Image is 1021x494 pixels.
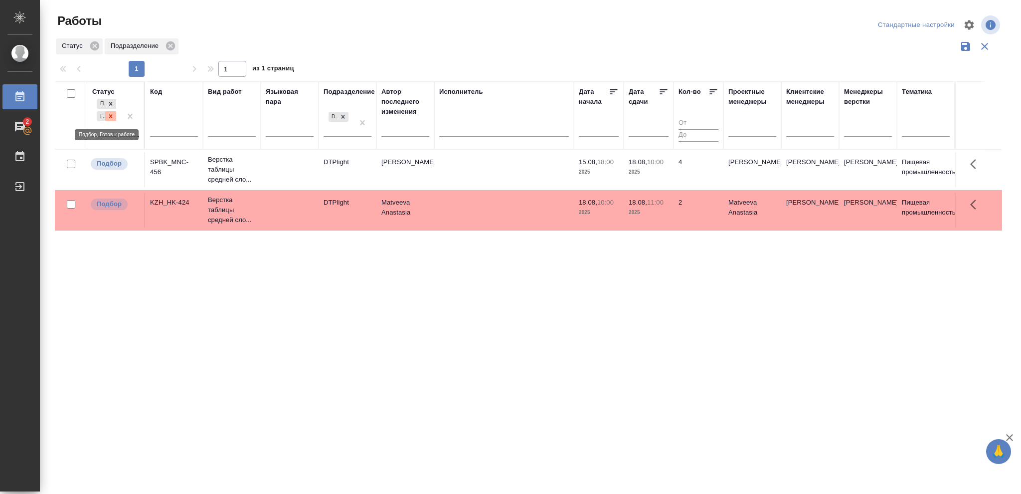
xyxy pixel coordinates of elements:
[376,152,434,187] td: [PERSON_NAME]
[97,159,122,169] p: Подбор
[19,117,35,127] span: 2
[902,87,932,97] div: Тематика
[629,199,647,206] p: 18.08,
[723,193,781,228] td: Matveeva Anastasia
[629,167,669,177] p: 2025
[679,87,701,97] div: Кол-во
[97,99,105,109] div: Подбор
[629,208,669,218] p: 2025
[97,199,122,209] p: Подбор
[324,87,375,97] div: Подразделение
[150,87,162,97] div: Код
[56,38,103,54] div: Статус
[844,87,892,107] div: Менеджеры верстки
[902,157,950,177] p: Пищевая промышленность
[902,198,950,218] p: Пищевая промышленность
[981,15,1002,34] span: Посмотреть информацию
[329,112,338,122] div: DTPlight
[956,37,975,56] button: Сохранить фильтры
[844,157,892,167] p: [PERSON_NAME]
[986,439,1011,464] button: 🙏
[844,198,892,208] p: [PERSON_NAME]
[92,87,115,97] div: Статус
[579,167,619,177] p: 2025
[964,152,988,176] button: Здесь прячутся важные кнопки
[781,152,839,187] td: [PERSON_NAME]
[647,199,664,206] p: 11:00
[208,87,242,97] div: Вид работ
[786,87,834,107] div: Клиентские менеджеры
[579,158,597,166] p: 15.08,
[208,155,256,185] p: Верстка таблицы средней сло...
[150,198,198,208] div: KZH_HK-424
[679,117,718,129] input: От
[579,87,609,107] div: Дата начала
[579,208,619,218] p: 2025
[781,193,839,228] td: [PERSON_NAME]
[97,111,105,122] div: Готов к работе
[90,198,139,211] div: Можно подбирать исполнителей
[2,114,37,139] a: 2
[975,37,994,56] button: Сбросить фильтры
[597,199,614,206] p: 10:00
[62,41,86,51] p: Статус
[208,195,256,225] p: Верстка таблицы средней сло...
[875,17,957,33] div: split button
[674,152,723,187] td: 4
[376,193,434,228] td: Matveeva Anastasia
[328,111,349,123] div: DTPlight
[319,152,376,187] td: DTPlight
[381,87,429,117] div: Автор последнего изменения
[674,193,723,228] td: 2
[105,38,178,54] div: Подразделение
[597,158,614,166] p: 18:00
[266,87,314,107] div: Языковая пара
[629,87,659,107] div: Дата сдачи
[252,62,294,77] span: из 1 страниц
[111,41,162,51] p: Подразделение
[90,157,139,171] div: Можно подбирать исполнителей
[319,193,376,228] td: DTPlight
[579,199,597,206] p: 18.08,
[679,129,718,142] input: До
[990,441,1007,462] span: 🙏
[728,87,776,107] div: Проектные менеджеры
[957,13,981,37] span: Настроить таблицу
[964,193,988,217] button: Здесь прячутся важные кнопки
[647,158,664,166] p: 10:00
[55,13,102,29] span: Работы
[723,152,781,187] td: [PERSON_NAME]
[439,87,483,97] div: Исполнитель
[629,158,647,166] p: 18.08,
[150,157,198,177] div: SPBK_MNC-456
